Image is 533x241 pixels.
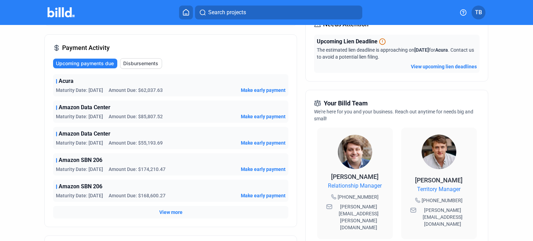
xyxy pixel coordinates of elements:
[411,63,477,70] button: View upcoming lien deadlines
[56,60,114,67] span: Upcoming payments due
[331,173,379,180] span: [PERSON_NAME]
[109,113,163,120] span: Amount Due: $85,807.52
[109,192,166,199] span: Amount Due: $168,600.27
[59,156,102,164] span: Amazon SBN 206
[59,103,110,112] span: Amazon Data Center
[56,113,103,120] span: Maturity Date: [DATE]
[56,139,103,146] span: Maturity Date: [DATE]
[59,130,110,138] span: Amazon Data Center
[415,177,463,184] span: [PERSON_NAME]
[324,98,368,108] span: Your Billd Team
[334,203,384,231] span: [PERSON_NAME][EMAIL_ADDRESS][PERSON_NAME][DOMAIN_NAME]
[59,182,102,191] span: Amazon SBN 206
[208,8,246,17] span: Search projects
[422,135,456,169] img: Territory Manager
[417,185,460,193] span: Territory Manager
[414,47,429,53] span: [DATE]
[475,8,482,17] span: TB
[241,113,286,120] button: Make early payment
[418,207,468,227] span: [PERSON_NAME][EMAIL_ADDRESS][DOMAIN_NAME]
[241,166,286,173] button: Make early payment
[338,135,372,169] img: Relationship Manager
[120,58,162,69] button: Disbursements
[56,192,103,199] span: Maturity Date: [DATE]
[109,87,163,94] span: Amount Due: $62,037.63
[328,182,382,190] span: Relationship Manager
[53,59,117,68] button: Upcoming payments due
[62,43,110,53] span: Payment Activity
[317,37,378,46] span: Upcoming Lien Deadline
[109,139,163,146] span: Amount Due: $55,193.69
[472,6,485,19] button: TB
[338,193,379,200] span: [PHONE_NUMBER]
[56,166,103,173] span: Maturity Date: [DATE]
[241,192,286,199] button: Make early payment
[195,6,362,19] button: Search projects
[109,166,166,173] span: Amount Due: $174,210.47
[435,47,448,53] span: Acura
[241,87,286,94] button: Make early payment
[59,77,74,85] span: Acura
[422,197,463,204] span: [PHONE_NUMBER]
[314,109,473,121] span: We're here for you and your business. Reach out anytime for needs big and small!
[317,47,474,60] span: The estimated lien deadline is approaching on for . Contact us to avoid a potential lien filing.
[241,139,286,146] button: Make early payment
[159,209,183,216] button: View more
[48,7,75,17] img: Billd Company Logo
[123,60,158,67] span: Disbursements
[56,87,103,94] span: Maturity Date: [DATE]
